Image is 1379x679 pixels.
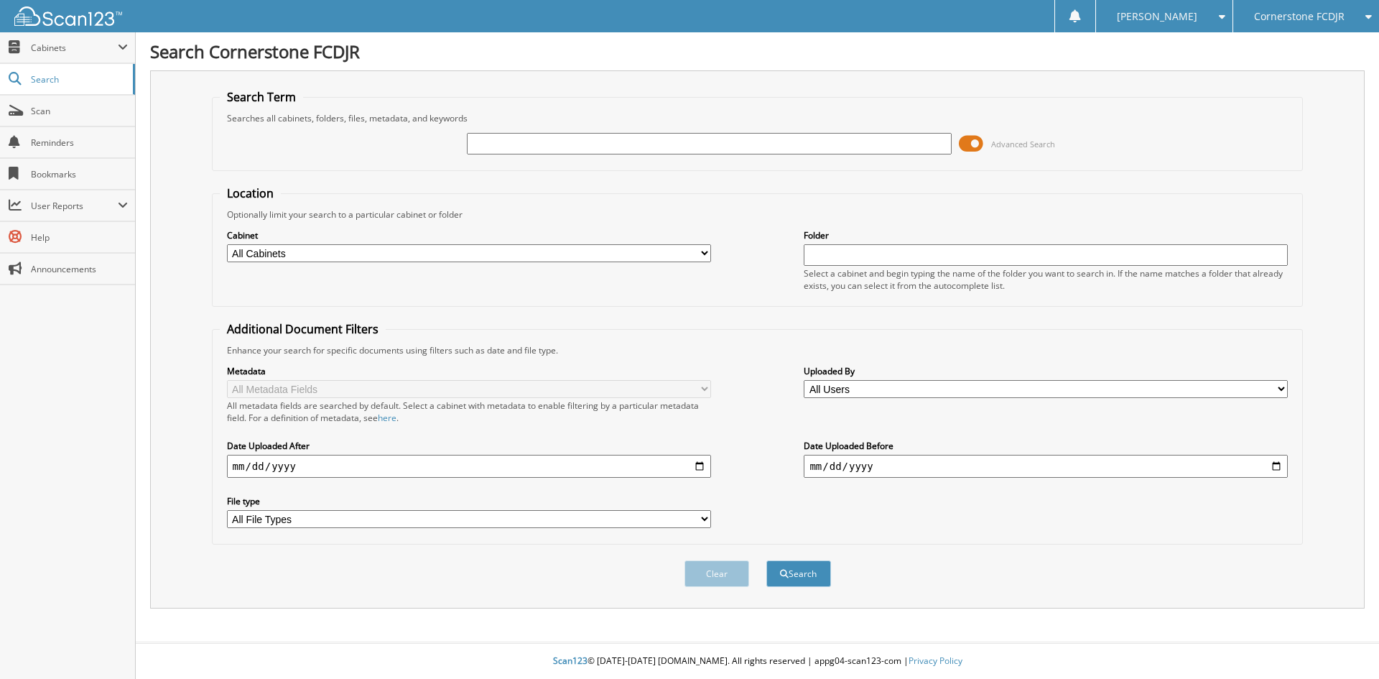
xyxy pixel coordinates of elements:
legend: Location [220,185,281,201]
span: Scan123 [553,655,588,667]
span: Cabinets [31,42,118,54]
div: Select a cabinet and begin typing the name of the folder you want to search in. If the name match... [804,267,1288,292]
a: here [378,412,396,424]
div: Enhance your search for specific documents using filters such as date and file type. [220,344,1296,356]
label: Date Uploaded Before [804,440,1288,452]
span: Help [31,231,128,244]
span: Bookmarks [31,168,128,180]
input: end [804,455,1288,478]
button: Clear [684,560,749,587]
legend: Additional Document Filters [220,321,386,337]
label: Cabinet [227,229,711,241]
div: Optionally limit your search to a particular cabinet or folder [220,208,1296,221]
label: File type [227,495,711,507]
span: Scan [31,105,128,117]
span: Search [31,73,126,86]
span: Advanced Search [991,139,1055,149]
span: Announcements [31,263,128,275]
input: start [227,455,711,478]
label: Uploaded By [804,365,1288,377]
div: All metadata fields are searched by default. Select a cabinet with metadata to enable filtering b... [227,399,711,424]
button: Search [766,560,831,587]
label: Metadata [227,365,711,377]
legend: Search Term [220,89,303,105]
span: Cornerstone FCDJR [1254,12,1345,21]
div: © [DATE]-[DATE] [DOMAIN_NAME]. All rights reserved | appg04-scan123-com | [136,644,1379,679]
div: Searches all cabinets, folders, files, metadata, and keywords [220,112,1296,124]
span: User Reports [31,200,118,212]
span: [PERSON_NAME] [1117,12,1197,21]
h1: Search Cornerstone FCDJR [150,40,1365,63]
label: Folder [804,229,1288,241]
label: Date Uploaded After [227,440,711,452]
span: Reminders [31,137,128,149]
img: scan123-logo-white.svg [14,6,122,26]
a: Privacy Policy [909,655,962,667]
